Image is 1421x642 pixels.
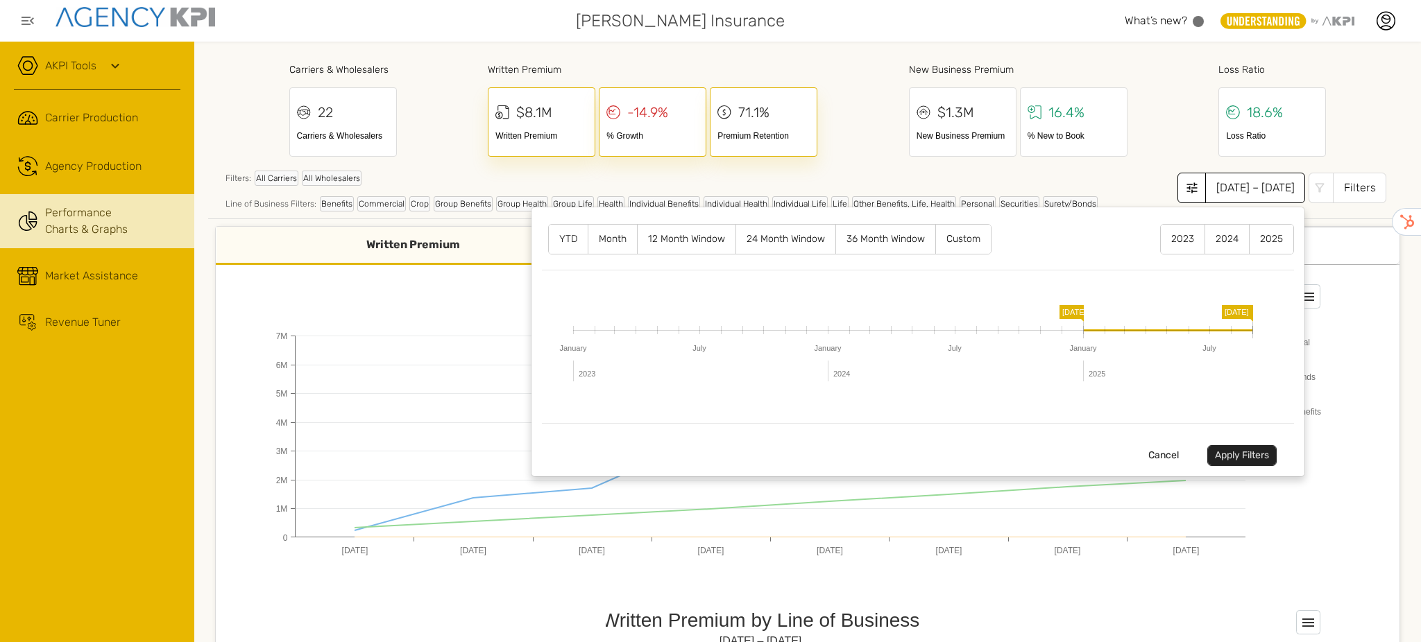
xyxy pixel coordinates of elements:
[602,609,920,631] text: Written Premium by Line of Business
[960,196,996,211] div: Personal
[627,102,668,123] div: -14.9%
[409,196,430,211] div: Crop
[1125,14,1187,27] span: What’s new?
[1218,62,1326,77] div: Loss Ratio
[736,225,835,254] label: 24 Month Window
[45,314,121,331] span: Revenue Tuner
[276,389,288,399] text: 5M
[817,546,843,555] text: [DATE]
[276,446,288,456] text: 3M
[772,196,828,211] div: Individual Life
[276,418,288,428] text: 4M
[588,225,637,254] label: Month
[283,533,288,543] text: 0
[276,331,288,341] text: 7M
[216,227,611,265] div: Written Premium
[434,196,493,211] div: Group Benefits
[342,546,368,555] text: [DATE]
[1161,225,1205,254] label: 2023
[948,344,962,352] text: July
[1055,546,1081,555] text: [DATE]
[917,130,1009,142] div: New Business Premium
[45,110,138,126] span: Carrier Production
[516,102,552,123] div: $8.1M
[937,102,974,123] div: $1.3M
[1247,102,1283,123] div: 18.6%
[45,268,138,284] span: Market Assistance
[226,196,1098,211] div: Line of Business Filters:
[1048,102,1084,123] div: 16.4%
[289,62,397,77] div: Carriers & Wholesalers
[638,225,735,254] label: 12 Month Window
[1141,445,1186,466] button: Cancel
[1333,173,1386,203] div: Filters
[576,8,785,33] span: [PERSON_NAME] Insurance
[45,58,96,74] a: AKPI Tools
[297,130,389,142] div: Carriers & Wholesalers
[1309,173,1386,203] button: Filters
[255,171,298,186] div: All Carriers
[1202,344,1216,352] text: July
[320,196,354,211] div: Benefits
[831,196,849,211] div: Life
[495,130,588,142] div: Written Premium
[1043,196,1098,211] div: Surety/Bonds
[276,361,288,370] text: 6M
[852,196,956,211] div: Other Benefits, Life, Health
[318,102,333,123] div: 22
[597,196,624,211] div: Health
[692,344,706,352] text: July
[836,225,935,254] label: 36 Month Window
[549,225,588,254] label: YTD
[579,546,605,555] text: [DATE]
[936,225,991,254] label: Custom
[276,476,288,485] text: 2M
[56,7,215,27] img: agencykpi-logo-550x69-2d9e3fa8.png
[936,546,962,555] text: [DATE]
[1177,173,1305,203] button: [DATE] – [DATE]
[1205,173,1305,203] div: [DATE] – [DATE]
[1207,445,1277,466] button: Apply Filters
[1205,225,1249,254] label: 2024
[496,196,548,211] div: Group Health
[488,62,817,77] div: Written Premium
[460,546,486,555] text: [DATE]
[628,196,700,211] div: Individual Benefits
[559,344,587,352] text: January
[738,102,769,123] div: 71.1%
[999,196,1039,211] div: Securities
[1250,225,1293,254] label: 2025
[704,196,769,211] div: Individual Health
[1028,130,1120,142] div: % New to Book
[276,504,288,514] text: 1M
[1173,546,1200,555] text: [DATE]
[226,171,1098,193] div: Filters:
[1226,130,1318,142] div: Loss Ratio
[606,130,699,142] div: % Growth
[552,196,594,211] div: Group Life
[909,62,1128,77] div: New Business Premium
[717,130,810,142] div: Premium Retention
[45,158,142,175] span: Agency Production
[814,344,842,352] text: January
[302,171,361,186] div: All Wholesalers
[357,196,406,211] div: Commercial
[1069,344,1097,352] text: January
[698,546,724,555] text: [DATE]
